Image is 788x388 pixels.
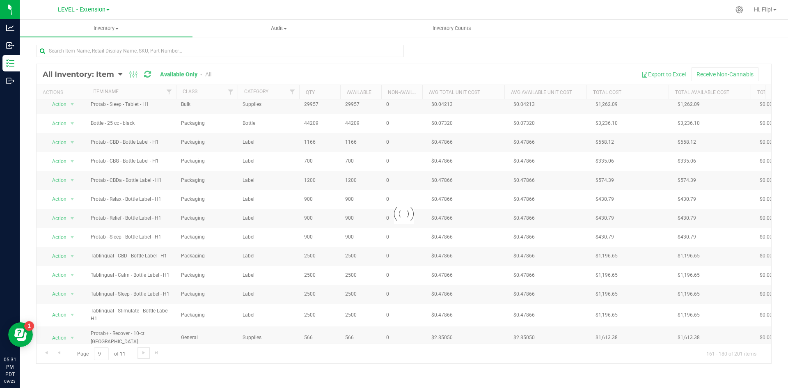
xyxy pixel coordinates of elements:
[4,378,16,384] p: 09/23
[20,25,192,32] span: Inventory
[20,20,192,37] a: Inventory
[4,356,16,378] p: 05:31 PM PDT
[6,24,14,32] inline-svg: Analytics
[24,321,34,331] iframe: Resource center unread badge
[6,77,14,85] inline-svg: Outbound
[754,6,772,13] span: Hi, Flip!
[365,20,538,37] a: Inventory Counts
[8,322,33,347] iframe: Resource center
[192,20,365,37] a: Audit
[58,6,105,13] span: LEVEL - Extension
[734,6,744,14] div: Manage settings
[6,59,14,67] inline-svg: Inventory
[421,25,482,32] span: Inventory Counts
[193,25,365,32] span: Audit
[36,45,404,57] input: Search Item Name, Retail Display Name, SKU, Part Number...
[6,41,14,50] inline-svg: Inbound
